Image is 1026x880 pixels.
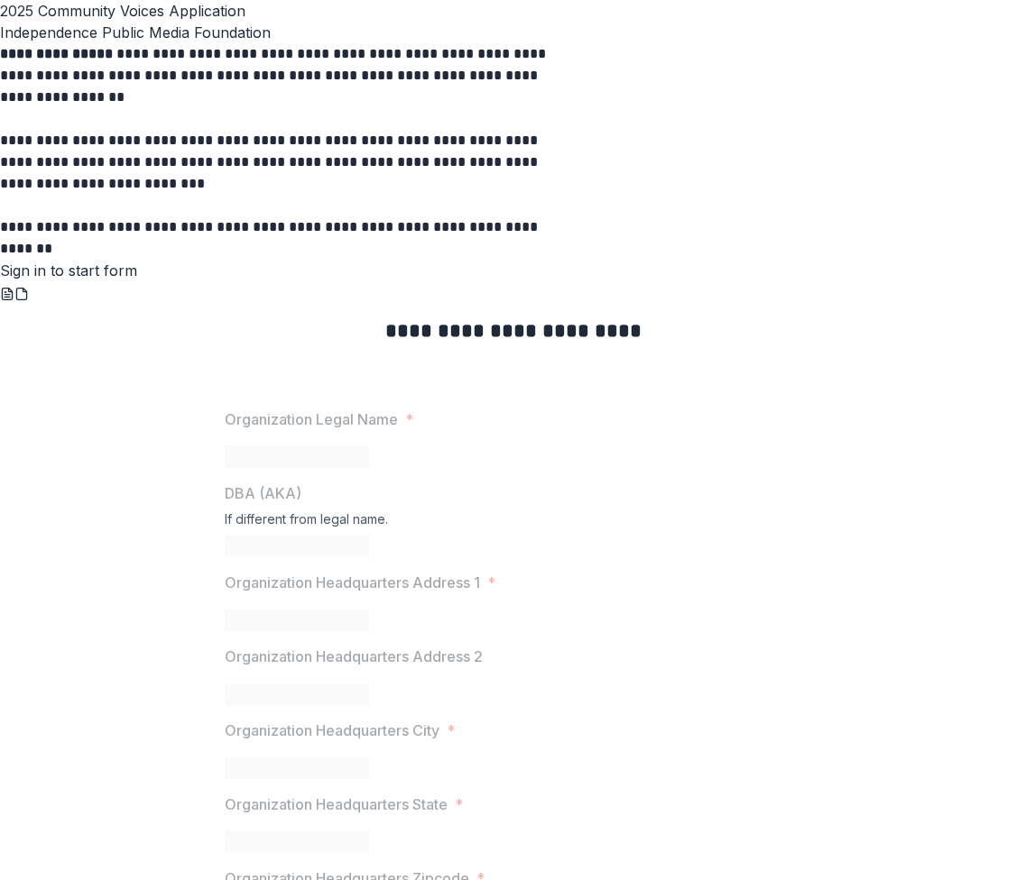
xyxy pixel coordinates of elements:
[225,572,480,593] p: Organization Headquarters Address 1
[225,720,439,741] p: Organization Headquarters City
[225,646,483,667] p: Organization Headquarters Address 2
[225,793,448,815] p: Organization Headquarters State
[14,281,29,303] button: pdf-download
[225,408,398,430] p: Organization Legal Name
[225,482,301,504] p: DBA (AKA)
[225,511,802,534] div: If different from legal name.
